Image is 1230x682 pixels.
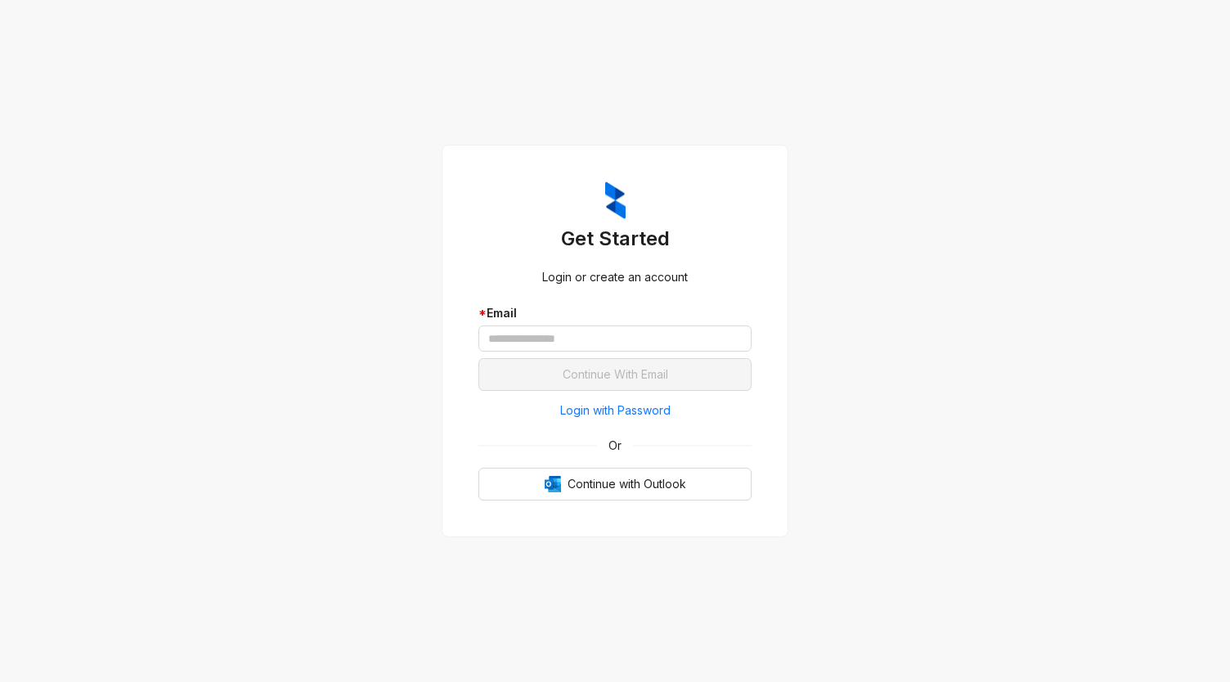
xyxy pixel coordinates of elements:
button: OutlookContinue with Outlook [478,468,752,500]
span: Continue with Outlook [568,475,686,493]
h3: Get Started [478,226,752,252]
div: Email [478,304,752,322]
span: Or [597,437,633,455]
button: Login with Password [478,397,752,424]
img: Outlook [545,476,561,492]
span: Login with Password [560,402,671,420]
button: Continue With Email [478,358,752,391]
div: Login or create an account [478,268,752,286]
img: ZumaIcon [605,182,626,219]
